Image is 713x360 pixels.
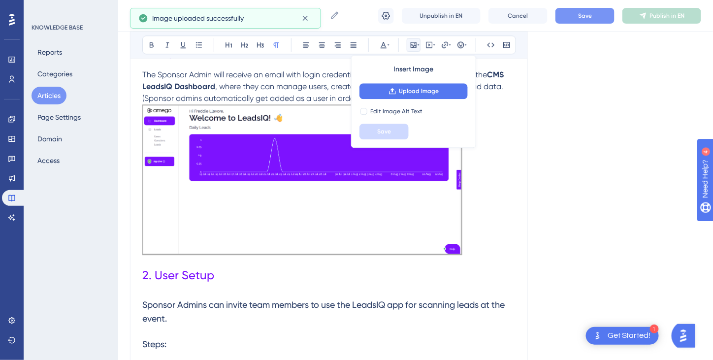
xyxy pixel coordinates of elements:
button: Unpublish in EN [402,8,481,24]
span: Need Help? [23,2,62,14]
button: Publish in EN [622,8,701,24]
div: 1 [650,325,659,333]
div: Open Get Started! checklist, remaining modules: 1 [586,327,659,345]
button: Categories [32,65,78,83]
div: Get Started! [608,330,651,341]
span: Insert Image [394,64,434,75]
button: Page Settings [32,108,87,126]
div: 4 [68,5,71,13]
button: Reports [32,43,68,61]
img: launcher-image-alternative-text [592,330,604,342]
button: Cancel [488,8,548,24]
span: The Sponsor Admin will receive an email with login credentials and a temporary password for the [142,70,487,79]
div: KNOWLEDGE BASE [32,24,83,32]
button: Domain [32,130,68,148]
button: Save [555,8,615,24]
span: Publish in EN [650,12,685,20]
span: Unpublish in EN [420,12,463,20]
span: Sponsor Admins can invite team members to use the LeadsIQ app for scanning leads at the event. [142,299,507,324]
span: , where they can manage users, create custom questions, and export lead data. (Sponsor admins aut... [142,82,505,103]
span: Cancel [508,12,528,20]
span: Steps: [142,339,166,349]
span: Save [578,12,592,20]
iframe: UserGuiding AI Assistant Launcher [672,321,701,351]
span: 2. User Setup [142,268,214,282]
span: Image uploaded successfully [152,12,244,24]
span: Edit Image Alt Text [370,107,422,115]
span: Upload Image [399,87,439,95]
button: Save [359,124,409,139]
button: Access [32,152,65,169]
span: Save [377,128,391,135]
button: Articles [32,87,66,104]
button: Upload Image [359,83,468,99]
